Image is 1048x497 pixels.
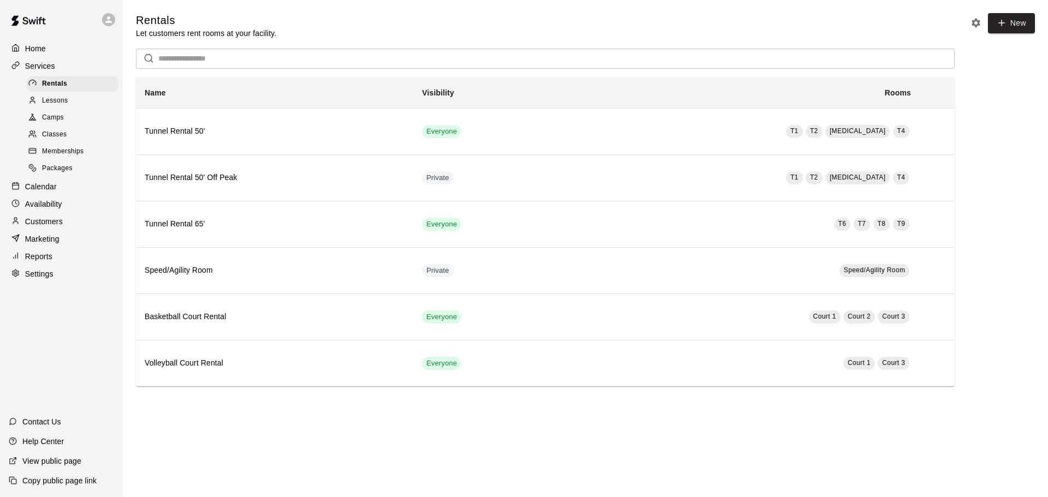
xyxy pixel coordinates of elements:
[897,220,906,227] span: T9
[858,220,866,227] span: T7
[830,127,886,135] span: [MEDICAL_DATA]
[26,144,118,159] div: Memberships
[42,95,68,106] span: Lessons
[9,40,114,57] a: Home
[422,312,461,322] span: Everyone
[22,416,61,427] p: Contact Us
[422,310,461,324] div: This service is visible to all of your customers
[145,88,166,97] b: Name
[42,146,84,157] span: Memberships
[25,199,62,209] p: Availability
[145,311,404,323] h6: Basketball Court Rental
[848,313,871,320] span: Court 2
[26,143,123,160] a: Memberships
[988,13,1035,33] a: New
[968,15,984,31] button: Rental settings
[882,313,905,320] span: Court 3
[422,266,454,276] span: Private
[26,92,123,109] a: Lessons
[25,61,55,71] p: Services
[26,127,118,142] div: Classes
[810,173,818,181] span: T2
[790,127,799,135] span: T1
[9,178,114,195] a: Calendar
[22,475,97,486] p: Copy public page link
[145,172,404,184] h6: Tunnel Rental 50' Off Peak
[25,251,52,262] p: Reports
[422,125,461,138] div: This service is visible to all of your customers
[422,219,461,230] span: Everyone
[878,220,886,227] span: T8
[26,75,123,92] a: Rentals
[145,265,404,277] h6: Speed/Agility Room
[422,358,461,369] span: Everyone
[838,220,847,227] span: T6
[9,213,114,230] a: Customers
[136,13,276,28] h5: Rentals
[25,216,63,227] p: Customers
[42,79,67,89] span: Rentals
[897,173,906,181] span: T4
[9,231,114,247] a: Marketing
[848,359,871,367] span: Court 1
[26,127,123,143] a: Classes
[813,313,836,320] span: Court 1
[422,127,461,137] span: Everyone
[26,93,118,109] div: Lessons
[26,76,118,92] div: Rentals
[42,129,67,140] span: Classes
[26,160,123,177] a: Packages
[26,110,123,127] a: Camps
[22,436,64,447] p: Help Center
[22,456,81,466] p: View public page
[422,218,461,231] div: This service is visible to all of your customers
[25,233,59,244] p: Marketing
[145,125,404,137] h6: Tunnel Rental 50'
[810,127,818,135] span: T2
[422,264,454,277] div: This service is hidden, and can only be accessed via a direct link
[25,268,53,279] p: Settings
[885,88,911,97] b: Rooms
[422,173,454,183] span: Private
[42,112,64,123] span: Camps
[9,196,114,212] a: Availability
[422,357,461,370] div: This service is visible to all of your customers
[9,266,114,282] a: Settings
[9,58,114,74] a: Services
[42,163,73,174] span: Packages
[830,173,886,181] span: [MEDICAL_DATA]
[136,28,276,39] p: Let customers rent rooms at your facility.
[145,218,404,230] h6: Tunnel Rental 65'
[26,161,118,176] div: Packages
[26,110,118,125] div: Camps
[422,171,454,184] div: This service is hidden, and can only be accessed via a direct link
[145,357,404,369] h6: Volleyball Court Rental
[844,266,906,274] span: Speed/Agility Room
[882,359,905,367] span: Court 3
[790,173,799,181] span: T1
[9,248,114,265] a: Reports
[136,77,955,386] table: simple table
[25,43,46,54] p: Home
[25,181,57,192] p: Calendar
[897,127,906,135] span: T4
[422,88,454,97] b: Visibility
